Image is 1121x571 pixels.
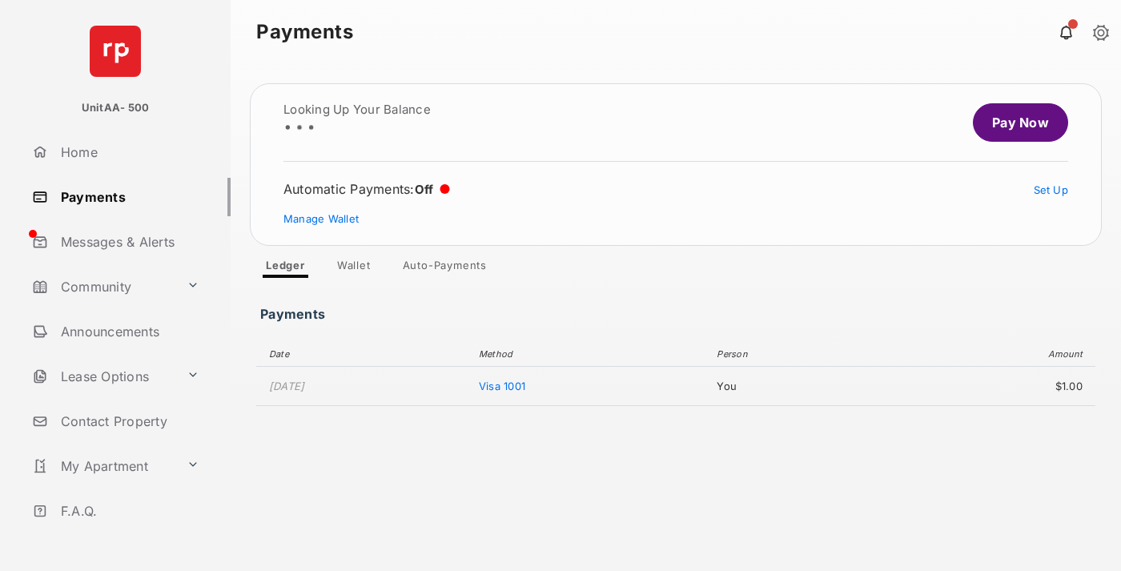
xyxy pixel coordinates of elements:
th: Person [709,342,884,367]
a: Community [26,267,180,306]
a: My Apartment [26,447,180,485]
a: Lease Options [26,357,180,396]
strong: Payments [256,22,353,42]
th: Amount [884,342,1095,367]
a: Messages & Alerts [26,223,231,261]
a: Announcements [26,312,231,351]
h2: Looking up your balance [283,103,431,116]
th: Date [256,342,471,367]
a: Home [26,133,231,171]
span: Off [415,182,434,197]
a: Ledger [253,259,318,278]
a: Auto-Payments [390,259,500,278]
time: [DATE] [269,380,305,392]
img: svg+xml;base64,PHN2ZyB4bWxucz0iaHR0cDovL3d3dy53My5vcmcvMjAwMC9zdmciIHdpZHRoPSI2NCIgaGVpZ2h0PSI2NC... [90,26,141,77]
a: Wallet [324,259,384,278]
a: Payments [26,178,231,216]
h3: Payments [260,307,330,313]
div: Automatic Payments : [283,181,450,197]
td: You [709,367,884,406]
a: Manage Wallet [283,212,359,225]
th: Method [471,342,709,367]
a: F.A.Q. [26,492,231,530]
a: Set Up [1034,183,1069,196]
td: $1.00 [884,367,1095,406]
span: Visa 1001 [479,380,525,392]
p: UnitAA- 500 [82,100,150,116]
a: Contact Property [26,402,231,440]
